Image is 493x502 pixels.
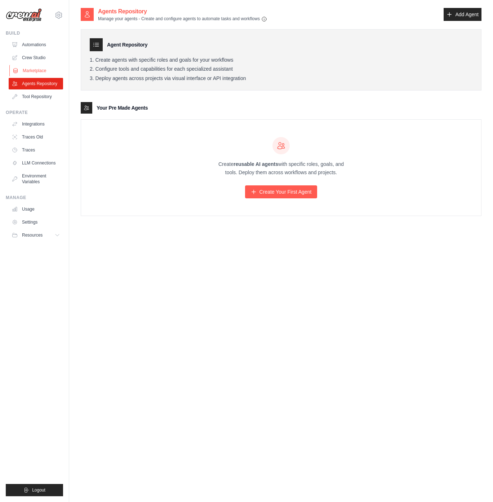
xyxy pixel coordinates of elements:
a: Settings [9,216,63,228]
a: Add Agent [444,8,481,21]
a: LLM Connections [9,157,63,169]
a: Crew Studio [9,52,63,63]
h3: Agent Repository [107,41,147,48]
img: Logo [6,8,42,22]
h2: Agents Repository [98,7,267,16]
li: Configure tools and capabilities for each specialized assistant [90,66,472,72]
a: Traces Old [9,131,63,143]
li: Deploy agents across projects via visual interface or API integration [90,75,472,82]
strong: reusable AI agents [234,161,278,167]
button: Logout [6,484,63,496]
a: Tool Repository [9,91,63,102]
p: Create with specific roles, goals, and tools. Deploy them across workflows and projects. [212,160,350,177]
div: Manage [6,195,63,201]
a: Marketplace [9,65,64,76]
a: Usage [9,203,63,215]
a: Integrations [9,118,63,130]
h3: Your Pre Made Agents [97,104,148,111]
div: Operate [6,110,63,115]
span: Resources [22,232,43,238]
a: Create Your First Agent [245,185,317,198]
p: Manage your agents - Create and configure agents to automate tasks and workflows [98,16,267,22]
div: Build [6,30,63,36]
a: Traces [9,144,63,156]
li: Create agents with specific roles and goals for your workflows [90,57,472,63]
a: Environment Variables [9,170,63,188]
button: Resources [9,229,63,241]
a: Automations [9,39,63,50]
a: Agents Repository [9,78,63,89]
span: Logout [32,487,45,493]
